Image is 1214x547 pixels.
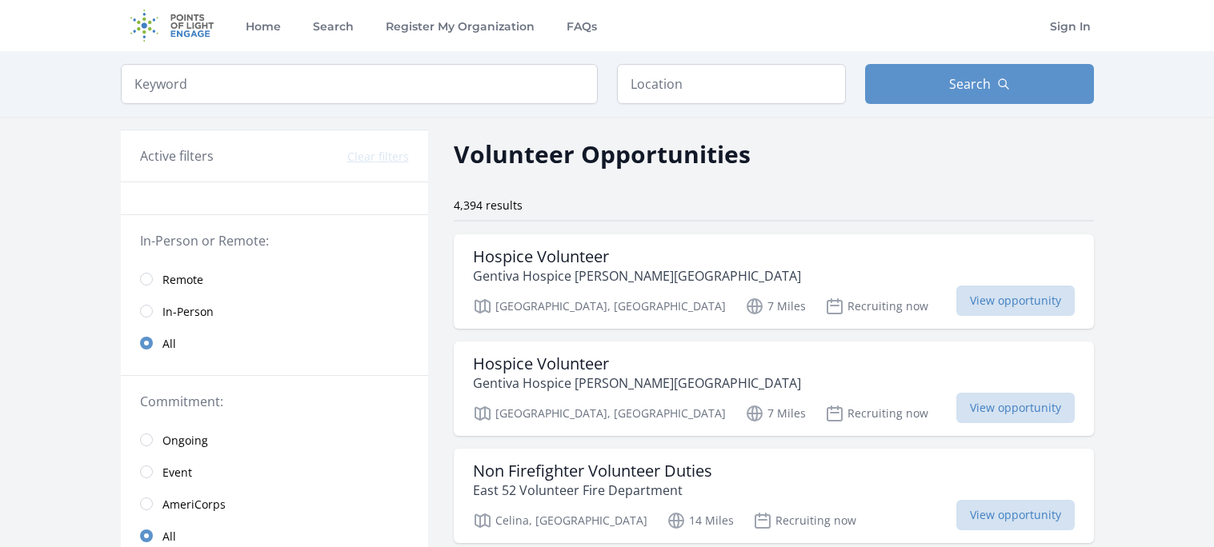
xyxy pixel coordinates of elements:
[121,424,428,456] a: Ongoing
[956,500,1075,530] span: View opportunity
[473,404,726,423] p: [GEOGRAPHIC_DATA], [GEOGRAPHIC_DATA]
[162,272,203,288] span: Remote
[162,304,214,320] span: In-Person
[473,511,647,530] p: Celina, [GEOGRAPHIC_DATA]
[473,266,801,285] p: Gentiva Hospice [PERSON_NAME][GEOGRAPHIC_DATA]
[825,404,928,423] p: Recruiting now
[473,461,712,481] h3: Non Firefighter Volunteer Duties
[454,449,1094,543] a: Non Firefighter Volunteer Duties East 52 Volunteer Fire Department Celina, [GEOGRAPHIC_DATA] 14 M...
[121,64,598,104] input: Keyword
[162,336,176,352] span: All
[121,263,428,295] a: Remote
[745,297,806,316] p: 7 Miles
[753,511,856,530] p: Recruiting now
[121,295,428,327] a: In-Person
[473,481,712,500] p: East 52 Volunteer Fire Department
[454,136,751,172] h2: Volunteer Opportunities
[617,64,846,104] input: Location
[454,341,1094,436] a: Hospice Volunteer Gentiva Hospice [PERSON_NAME][GEOGRAPHIC_DATA] [GEOGRAPHIC_DATA], [GEOGRAPHIC_D...
[825,297,928,316] p: Recruiting now
[162,465,192,481] span: Event
[473,354,801,373] h3: Hospice Volunteer
[121,488,428,520] a: AmeriCorps
[454,198,523,213] span: 4,394 results
[162,497,226,513] span: AmeriCorps
[347,149,409,165] button: Clear filters
[667,511,734,530] p: 14 Miles
[162,433,208,449] span: Ongoing
[121,456,428,488] a: Event
[454,234,1094,329] a: Hospice Volunteer Gentiva Hospice [PERSON_NAME][GEOGRAPHIC_DATA] [GEOGRAPHIC_DATA], [GEOGRAPHIC_D...
[865,64,1094,104] button: Search
[140,392,409,411] legend: Commitment:
[949,74,991,94] span: Search
[140,146,214,166] h3: Active filters
[745,404,806,423] p: 7 Miles
[473,373,801,393] p: Gentiva Hospice [PERSON_NAME][GEOGRAPHIC_DATA]
[473,297,726,316] p: [GEOGRAPHIC_DATA], [GEOGRAPHIC_DATA]
[162,529,176,545] span: All
[956,393,1075,423] span: View opportunity
[956,285,1075,316] span: View opportunity
[121,327,428,359] a: All
[473,247,801,266] h3: Hospice Volunteer
[140,231,409,250] legend: In-Person or Remote:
